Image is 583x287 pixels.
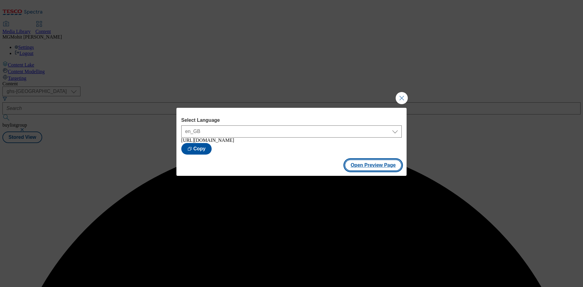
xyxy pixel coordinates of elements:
[181,143,212,155] button: Copy
[181,138,402,143] div: [URL][DOMAIN_NAME]
[345,159,402,171] button: Open Preview Page
[176,108,407,176] div: Modal
[181,118,402,123] label: Select Language
[396,92,408,104] button: Close Modal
